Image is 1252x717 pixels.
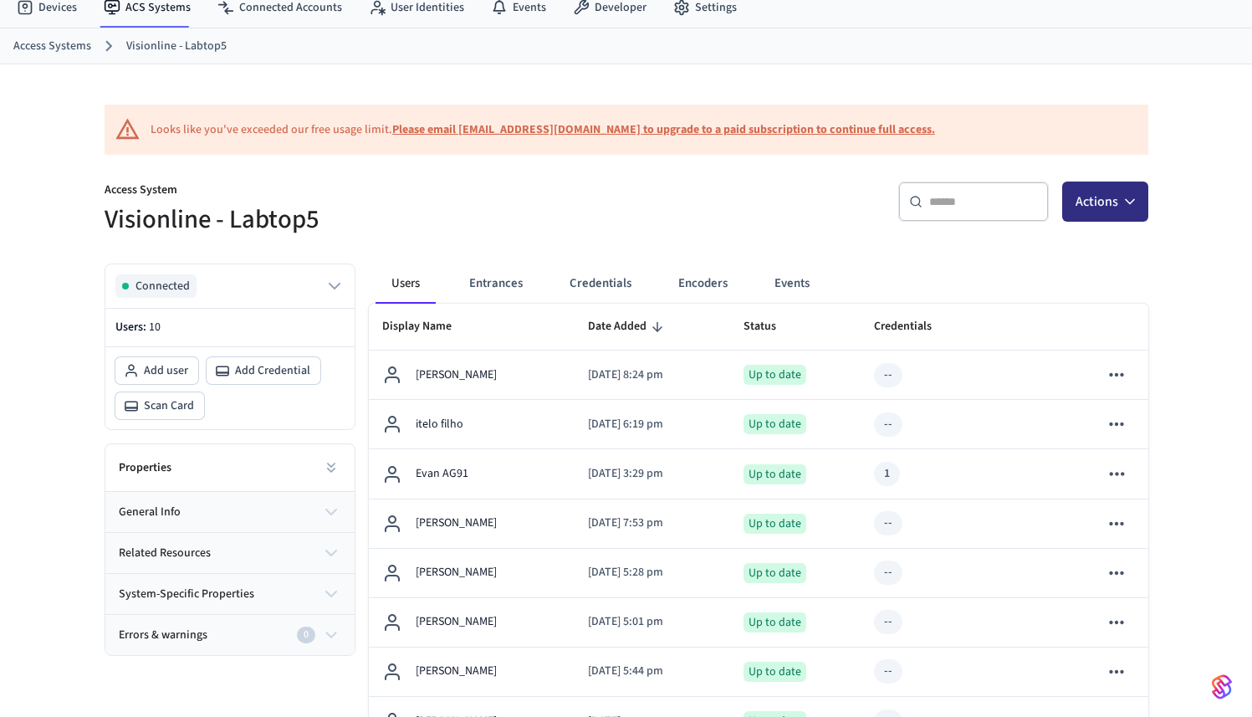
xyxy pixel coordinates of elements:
button: Scan Card [115,392,204,419]
span: Add user [144,362,188,379]
p: [DATE] 5:28 pm [588,564,717,581]
div: -- [884,366,892,384]
p: Evan AG91 [416,465,468,483]
div: Up to date [744,662,806,682]
button: Add user [115,357,198,384]
div: Up to date [744,365,806,385]
p: [PERSON_NAME] [416,663,497,680]
p: [DATE] 6:19 pm [588,416,717,433]
div: Looks like you've exceeded our free usage limit. [151,121,935,139]
p: Access System [105,182,616,202]
p: [DATE] 7:53 pm [588,515,717,532]
p: [DATE] 5:44 pm [588,663,717,680]
span: Connected [135,278,190,294]
p: [DATE] 3:29 pm [588,465,717,483]
button: related resources [105,533,355,573]
p: [PERSON_NAME] [416,366,497,384]
img: SeamLogoGradient.69752ec5.svg [1212,673,1232,700]
p: itelo filho [416,416,463,433]
a: Access Systems [13,38,91,55]
div: Up to date [744,414,806,434]
span: related resources [119,545,211,562]
div: -- [884,564,892,581]
button: Encoders [665,264,741,304]
h2: Properties [119,459,171,476]
div: Up to date [744,514,806,534]
p: [DATE] 5:01 pm [588,613,717,631]
span: Display Name [382,314,473,340]
button: Actions [1062,182,1148,222]
h5: Visionline - Labtop5 [105,202,616,237]
span: system-specific properties [119,586,254,603]
button: Events [761,264,823,304]
span: Errors & warnings [119,627,207,644]
div: -- [884,663,892,680]
button: Add Credential [207,357,320,384]
span: general info [119,504,181,521]
span: Date Added [588,314,668,340]
a: Please email [EMAIL_ADDRESS][DOMAIN_NAME] to upgrade to a paid subscription to continue full access. [392,121,935,138]
span: Credentials [874,314,953,340]
button: system-specific properties [105,574,355,614]
div: Up to date [744,563,806,583]
div: Up to date [744,464,806,484]
span: 10 [149,319,161,335]
span: Scan Card [144,397,194,414]
button: Users [376,264,436,304]
span: Status [744,314,798,340]
div: 0 [297,627,315,643]
button: Entrances [456,264,536,304]
div: -- [884,515,892,532]
p: [PERSON_NAME] [416,613,497,631]
div: Up to date [744,612,806,632]
div: 1 [884,465,890,483]
div: -- [884,416,892,433]
a: Visionline - Labtop5 [126,38,227,55]
button: Connected [115,274,345,298]
p: [DATE] 8:24 pm [588,366,717,384]
p: [PERSON_NAME] [416,564,497,581]
button: Errors & warnings0 [105,615,355,655]
button: Credentials [556,264,645,304]
p: Users: [115,319,345,336]
div: -- [884,613,892,631]
span: Add Credential [235,362,310,379]
p: [PERSON_NAME] [416,515,497,532]
button: general info [105,492,355,532]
